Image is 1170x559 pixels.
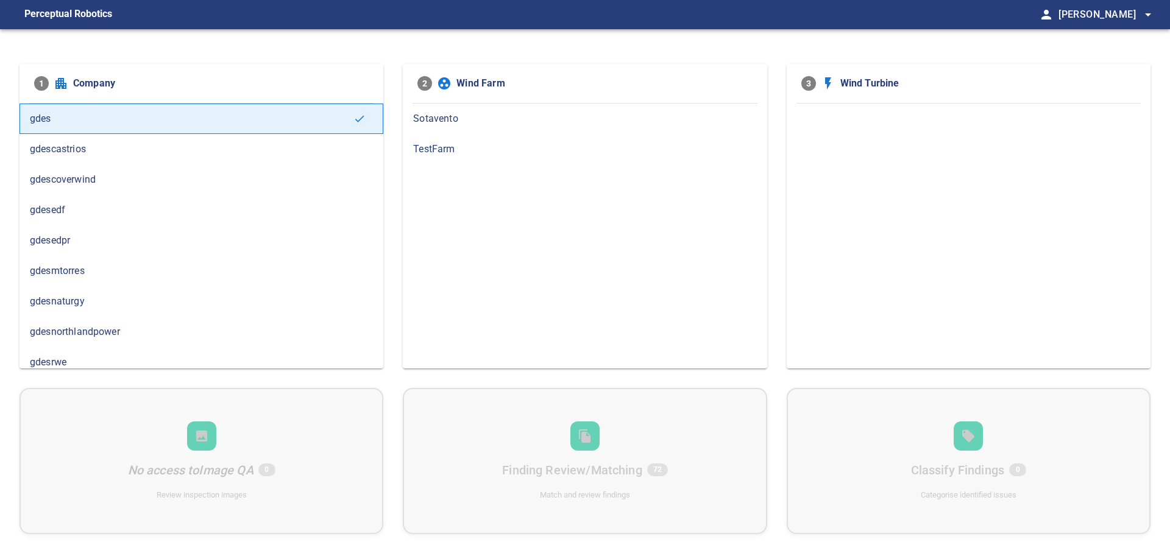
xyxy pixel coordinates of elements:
[30,325,373,339] span: gdesnorthlandpower
[34,76,49,91] span: 1
[19,317,383,347] div: gdesnorthlandpower
[30,111,353,126] span: gdes
[413,142,756,156] span: TestFarm
[30,203,373,217] span: gdesedf
[19,134,383,164] div: gdescastrios
[1039,7,1054,22] span: person
[19,347,383,378] div: gdesrwe
[403,104,767,134] div: Sotavento
[19,164,383,195] div: gdescoverwind
[19,256,383,286] div: gdesmtorres
[1058,6,1155,23] span: [PERSON_NAME]
[413,111,756,126] span: Sotavento
[1141,7,1155,22] span: arrow_drop_down
[801,76,816,91] span: 3
[403,134,767,164] div: TestFarm
[30,172,373,187] span: gdescoverwind
[1054,2,1155,27] button: [PERSON_NAME]
[456,76,752,91] span: Wind Farm
[30,233,373,248] span: gdesedpr
[30,355,373,370] span: gdesrwe
[19,286,383,317] div: gdesnaturgy
[30,264,373,278] span: gdesmtorres
[73,76,369,91] span: Company
[840,76,1136,91] span: Wind Turbine
[19,225,383,256] div: gdesedpr
[19,104,383,134] div: gdes
[417,76,432,91] span: 2
[30,142,373,156] span: gdescastrios
[30,294,373,309] span: gdesnaturgy
[24,5,112,24] figcaption: Perceptual Robotics
[19,195,383,225] div: gdesedf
